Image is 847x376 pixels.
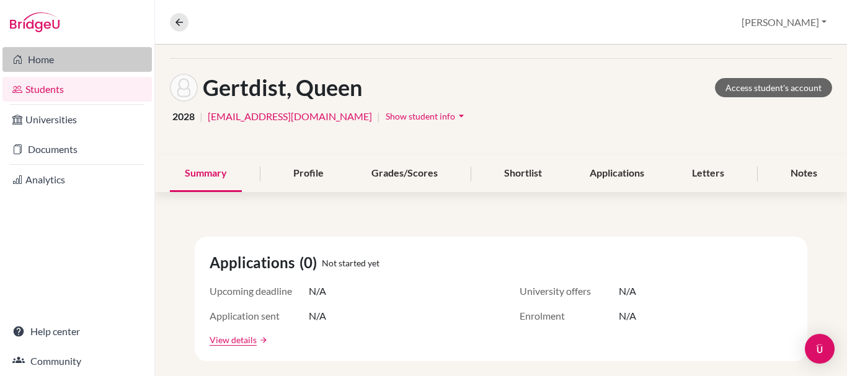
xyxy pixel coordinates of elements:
[677,155,739,192] div: Letters
[200,109,203,124] span: |
[386,111,455,121] span: Show student info
[2,349,152,374] a: Community
[309,284,326,299] span: N/A
[170,155,242,192] div: Summary
[322,256,379,269] span: Not started yet
[2,167,152,192] a: Analytics
[299,251,322,274] span: (0)
[2,47,152,72] a: Home
[208,109,372,124] a: [EMAIL_ADDRESS][DOMAIN_NAME]
[619,284,636,299] span: N/A
[210,284,309,299] span: Upcoming deadline
[170,74,198,102] img: Queen Gertdist's avatar
[805,334,835,364] div: Open Intercom Messenger
[2,77,152,102] a: Students
[203,74,362,101] h1: Gertdist, Queen
[2,107,152,132] a: Universities
[520,284,619,299] span: University offers
[455,110,468,122] i: arrow_drop_down
[520,308,619,323] span: Enrolment
[357,155,453,192] div: Grades/Scores
[309,308,326,323] span: N/A
[575,155,659,192] div: Applications
[489,155,557,192] div: Shortlist
[2,319,152,344] a: Help center
[210,308,309,323] span: Application sent
[385,107,468,126] button: Show student infoarrow_drop_down
[172,109,195,124] span: 2028
[2,137,152,162] a: Documents
[10,12,60,32] img: Bridge-U
[210,251,299,274] span: Applications
[776,155,832,192] div: Notes
[619,308,636,323] span: N/A
[736,11,832,34] button: [PERSON_NAME]
[278,155,339,192] div: Profile
[715,78,832,97] a: Access student's account
[210,333,257,346] a: View details
[377,109,380,124] span: |
[257,336,268,344] a: arrow_forward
